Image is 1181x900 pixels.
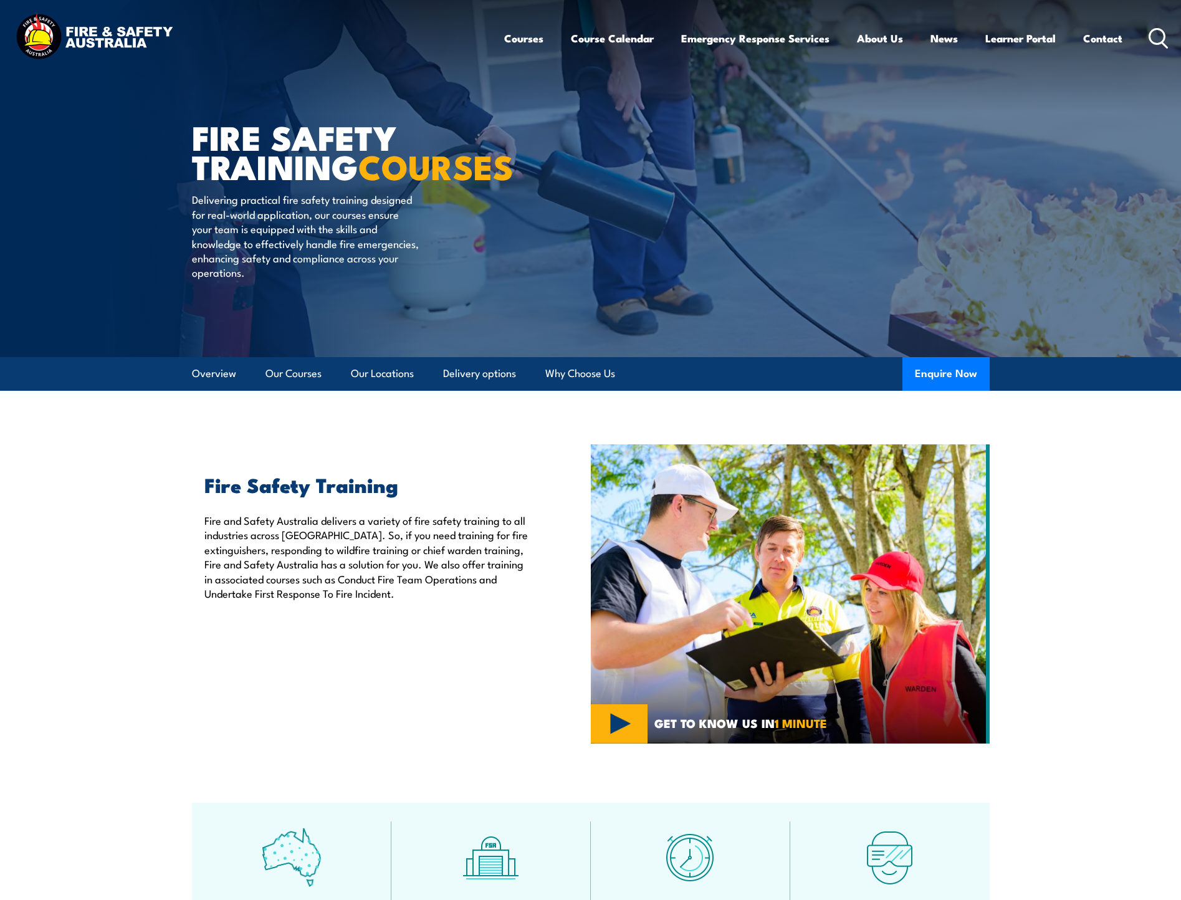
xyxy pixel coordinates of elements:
[443,357,516,390] a: Delivery options
[192,122,500,180] h1: FIRE SAFETY TRAINING
[654,717,827,729] span: GET TO KNOW US IN
[775,714,827,732] strong: 1 MINUTE
[265,357,322,390] a: Our Courses
[358,140,514,191] strong: COURSES
[545,357,615,390] a: Why Choose Us
[860,828,919,887] img: tech-icon
[661,828,720,887] img: fast-icon
[461,828,520,887] img: facilities-icon
[351,357,414,390] a: Our Locations
[902,357,990,391] button: Enquire Now
[571,22,654,55] a: Course Calendar
[262,828,321,887] img: auswide-icon
[192,192,419,279] p: Delivering practical fire safety training designed for real-world application, our courses ensure...
[591,444,990,744] img: Fire Safety Training Courses
[681,22,830,55] a: Emergency Response Services
[192,357,236,390] a: Overview
[930,22,958,55] a: News
[857,22,903,55] a: About Us
[1083,22,1122,55] a: Contact
[204,476,533,493] h2: Fire Safety Training
[504,22,543,55] a: Courses
[204,513,533,600] p: Fire and Safety Australia delivers a variety of fire safety training to all industries across [GE...
[985,22,1056,55] a: Learner Portal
